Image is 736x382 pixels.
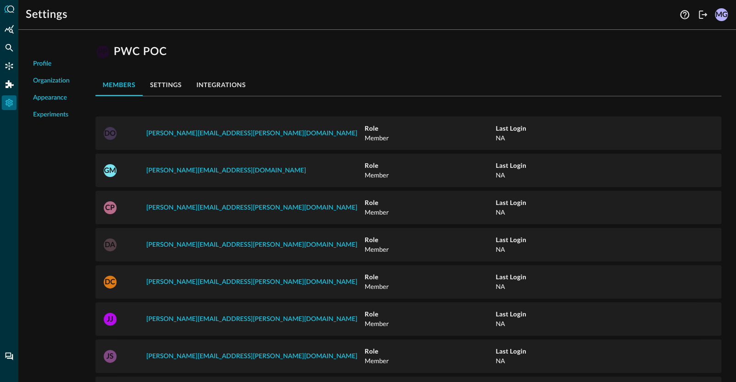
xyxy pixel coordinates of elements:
div: Addons [2,77,17,92]
div: Federated Search [2,40,17,55]
a: [PERSON_NAME][EMAIL_ADDRESS][PERSON_NAME][DOMAIN_NAME] [146,279,357,285]
h5: Last Login [496,198,670,207]
span: Organization [33,76,70,86]
div: JJ [104,313,117,326]
div: DA [104,238,117,251]
a: [PERSON_NAME][EMAIL_ADDRESS][PERSON_NAME][DOMAIN_NAME] [146,353,357,360]
h1: Settings [26,7,67,22]
p: NA [496,133,670,143]
p: NA [496,356,670,365]
button: settings [143,74,189,96]
div: PP [96,45,109,58]
h5: Role [365,124,496,133]
p: NA [496,207,670,217]
button: integrations [189,74,253,96]
p: NA [496,319,670,328]
p: NA [496,244,670,254]
p: Member [365,133,496,143]
a: [PERSON_NAME][EMAIL_ADDRESS][PERSON_NAME][DOMAIN_NAME] [146,205,357,211]
span: Profile [33,59,51,69]
h1: PWC POC [114,44,167,59]
div: Summary Insights [2,22,17,37]
div: DO [104,127,117,140]
span: Appearance [33,93,67,103]
p: Member [365,282,496,291]
p: Member [365,319,496,328]
p: NA [496,170,670,180]
div: Connectors [2,59,17,73]
p: Member [365,207,496,217]
h5: Last Login [496,347,670,356]
p: Member [365,356,496,365]
button: Logout [696,7,710,22]
h5: Last Login [496,124,670,133]
button: Help [677,7,692,22]
div: GM [104,164,117,177]
h5: Role [365,235,496,244]
a: [PERSON_NAME][EMAIL_ADDRESS][PERSON_NAME][DOMAIN_NAME] [146,130,357,137]
h5: Last Login [496,235,670,244]
a: [PERSON_NAME][EMAIL_ADDRESS][PERSON_NAME][DOMAIN_NAME] [146,242,357,248]
h5: Role [365,272,496,282]
h5: Role [365,310,496,319]
div: MG [715,8,728,21]
button: members [95,74,143,96]
div: DC [104,276,117,288]
div: CP [104,201,117,214]
div: JS [104,350,117,363]
p: NA [496,282,670,291]
h5: Role [365,347,496,356]
h5: Last Login [496,272,670,282]
p: Member [365,244,496,254]
p: Member [365,170,496,180]
h5: Last Login [496,310,670,319]
h5: Role [365,198,496,207]
h5: Role [365,161,496,170]
a: [PERSON_NAME][EMAIL_ADDRESS][DOMAIN_NAME] [146,167,306,174]
h5: Last Login [496,161,670,170]
a: [PERSON_NAME][EMAIL_ADDRESS][PERSON_NAME][DOMAIN_NAME] [146,316,357,322]
div: Settings [2,95,17,110]
span: Experiments [33,110,68,120]
div: Chat [2,349,17,364]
